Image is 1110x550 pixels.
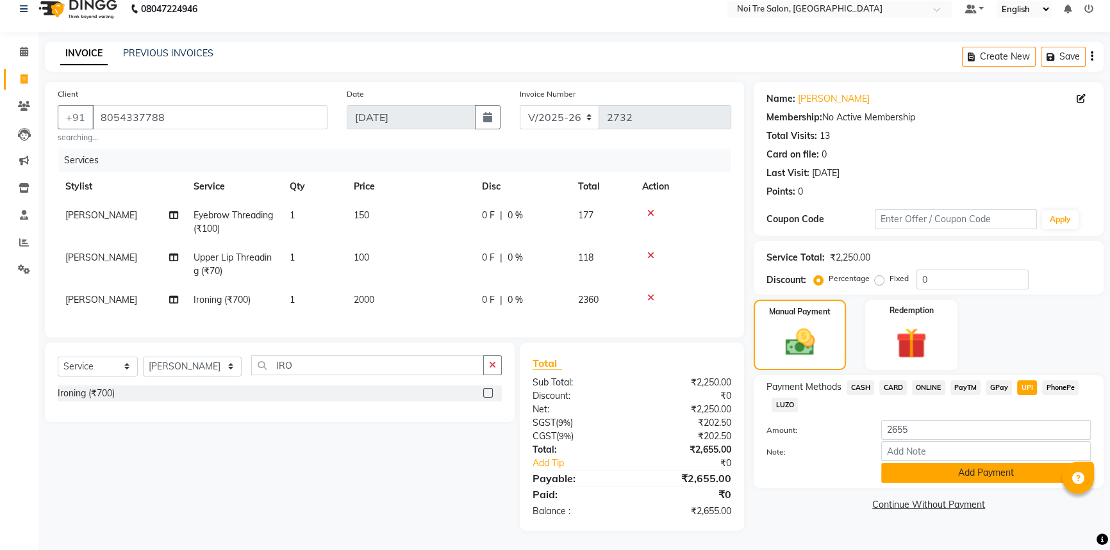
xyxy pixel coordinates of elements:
[482,209,495,222] span: 0 F
[251,355,483,375] input: Search or Scan
[634,172,731,201] th: Action
[1042,210,1079,229] button: Apply
[822,148,827,161] div: 0
[508,293,523,307] span: 0 %
[847,380,874,395] span: CASH
[632,430,741,443] div: ₹202.50
[523,443,632,457] div: Total:
[757,425,872,436] label: Amount:
[890,273,909,284] label: Fixed
[523,471,632,486] div: Payable:
[65,252,137,263] span: [PERSON_NAME]
[520,88,576,100] label: Invoice Number
[798,92,870,106] a: [PERSON_NAME]
[757,446,872,458] label: Note:
[650,457,741,470] div: ₹0
[632,416,741,430] div: ₹202.50
[500,251,502,264] span: |
[890,305,934,316] label: Redemption
[632,505,741,518] div: ₹2,655.00
[194,209,273,234] span: Eyebrow Threading (₹100)
[186,172,282,201] th: Service
[290,209,295,221] span: 1
[347,88,364,100] label: Date
[523,457,650,470] a: Add Tip
[354,252,369,263] span: 100
[986,380,1012,395] span: GPay
[194,294,251,305] span: Ironing (₹700)
[523,376,632,389] div: Sub Total:
[65,209,137,221] span: [PERSON_NAME]
[829,273,870,284] label: Percentage
[766,111,822,124] div: Membership:
[798,185,803,198] div: 0
[523,416,632,430] div: ( )
[820,129,830,143] div: 13
[523,487,632,502] div: Paid:
[766,213,875,226] div: Coupon Code
[875,209,1037,229] input: Enter Offer / Coupon Code
[523,403,632,416] div: Net:
[533,430,556,442] span: CGST
[500,293,502,307] span: |
[558,417,570,428] span: 9%
[632,471,741,486] div: ₹2,655.00
[766,166,809,180] div: Last Visit:
[508,209,523,222] span: 0 %
[533,417,556,428] span: SGST
[632,389,741,403] div: ₹0
[881,463,1091,483] button: Add Payment
[346,172,474,201] th: Price
[830,251,870,264] div: ₹2,250.00
[879,380,907,395] span: CARD
[766,111,1091,124] div: No Active Membership
[354,209,369,221] span: 150
[123,47,213,59] a: PREVIOUS INVOICES
[766,380,841,394] span: Payment Methods
[766,92,795,106] div: Name:
[766,273,806,287] div: Discount:
[962,47,1036,67] button: Create New
[500,209,502,222] span: |
[632,487,741,502] div: ₹0
[772,398,798,412] span: LUZO
[290,294,295,305] span: 1
[632,443,741,457] div: ₹2,655.00
[533,357,562,370] span: Total
[282,172,346,201] th: Qty
[58,105,94,129] button: +91
[912,380,945,395] span: ONLINE
[58,387,115,400] div: Ironing (₹700)
[881,420,1091,440] input: Amount
[812,166,840,180] div: [DATE]
[474,172,570,201] th: Disc
[523,389,632,403] div: Discount:
[578,209,593,221] span: 177
[776,325,824,359] img: _cash.svg
[559,431,571,441] span: 9%
[766,185,795,198] div: Points:
[578,294,599,305] span: 2360
[92,105,327,129] input: Search by Name/Mobile/Email/Code
[766,148,819,161] div: Card on file:
[290,252,295,263] span: 1
[354,294,374,305] span: 2000
[65,294,137,305] span: [PERSON_NAME]
[58,88,78,100] label: Client
[881,441,1091,461] input: Add Note
[1017,380,1037,395] span: UPI
[632,376,741,389] div: ₹2,250.00
[756,498,1101,512] a: Continue Without Payment
[523,430,632,443] div: ( )
[766,251,825,264] div: Service Total:
[886,324,936,362] img: _gift.svg
[59,149,741,172] div: Services
[632,403,741,416] div: ₹2,250.00
[58,172,186,201] th: Stylist
[570,172,634,201] th: Total
[769,306,831,318] label: Manual Payment
[950,380,981,395] span: PayTM
[578,252,593,263] span: 118
[523,505,632,518] div: Balance :
[58,132,327,143] small: searching...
